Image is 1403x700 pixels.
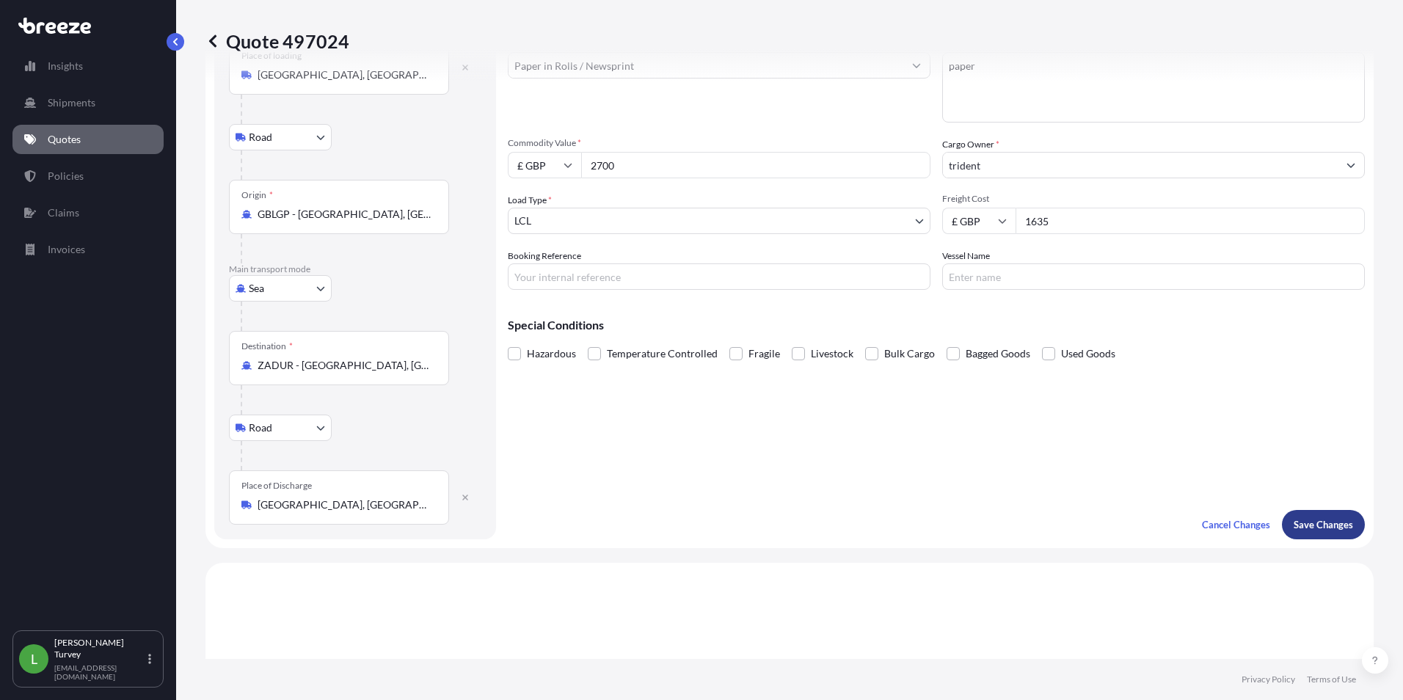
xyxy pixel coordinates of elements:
[942,137,999,152] label: Cargo Owner
[258,358,431,373] input: Destination
[1061,343,1115,365] span: Used Goods
[581,152,930,178] input: Type amount
[508,319,1365,331] p: Special Conditions
[508,137,930,149] span: Commodity Value
[1307,674,1356,685] a: Terms of Use
[1294,517,1353,532] p: Save Changes
[1282,510,1365,539] button: Save Changes
[1242,674,1295,685] a: Privacy Policy
[249,281,264,296] span: Sea
[54,663,145,681] p: [EMAIL_ADDRESS][DOMAIN_NAME]
[748,343,780,365] span: Fragile
[241,189,273,201] div: Origin
[1338,152,1364,178] button: Show suggestions
[241,480,312,492] div: Place of Discharge
[1202,517,1270,532] p: Cancel Changes
[12,88,164,117] a: Shipments
[258,207,431,222] input: Origin
[48,59,83,73] p: Insights
[942,249,990,263] label: Vessel Name
[48,132,81,147] p: Quotes
[12,235,164,264] a: Invoices
[966,343,1030,365] span: Bagged Goods
[943,152,1338,178] input: Full name
[1190,510,1282,539] button: Cancel Changes
[12,161,164,191] a: Policies
[48,205,79,220] p: Claims
[31,652,37,666] span: L
[249,420,272,435] span: Road
[607,343,718,365] span: Temperature Controlled
[258,497,431,512] input: Place of Discharge
[48,95,95,110] p: Shipments
[229,124,332,150] button: Select transport
[811,343,853,365] span: Livestock
[241,340,293,352] div: Destination
[508,263,930,290] input: Your internal reference
[48,242,85,257] p: Invoices
[229,263,481,275] p: Main transport mode
[508,249,581,263] label: Booking Reference
[527,343,576,365] span: Hazardous
[508,193,552,208] span: Load Type
[12,198,164,227] a: Claims
[12,51,164,81] a: Insights
[942,193,1365,205] span: Freight Cost
[1016,208,1365,234] input: Enter amount
[48,169,84,183] p: Policies
[884,343,935,365] span: Bulk Cargo
[205,29,349,53] p: Quote 497024
[229,415,332,441] button: Select transport
[514,214,531,228] span: LCL
[249,130,272,145] span: Road
[12,125,164,154] a: Quotes
[54,637,145,660] p: [PERSON_NAME] Turvey
[942,263,1365,290] input: Enter name
[508,208,930,234] button: LCL
[942,52,1365,123] textarea: paper
[229,275,332,302] button: Select transport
